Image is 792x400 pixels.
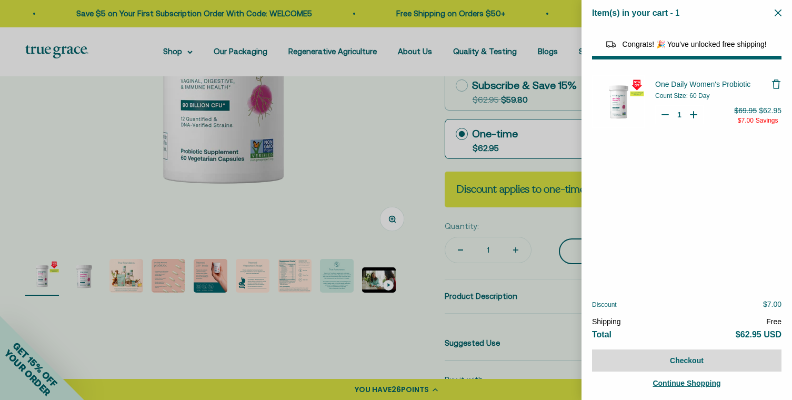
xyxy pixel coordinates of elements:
span: Shipping [592,317,621,326]
button: Remove One Daily Women's Probiotic [771,79,781,89]
span: Free [766,317,781,326]
a: Continue Shopping [592,377,781,389]
a: One Daily Women's Probiotic [655,79,771,89]
input: Quantity for One Daily Women's Probiotic [674,109,685,120]
span: $69.95 [734,106,757,115]
span: $62.95 [759,106,781,115]
span: Item(s) in your cart - [592,8,673,17]
button: Checkout [592,349,781,372]
span: 1 [675,8,680,17]
span: Continue Shopping [653,379,720,387]
img: Reward bar icon image [605,38,617,51]
span: Total [592,330,611,339]
span: $7.00 [738,117,754,124]
span: Count Size: 60 Day [655,92,709,99]
span: $7.00 [763,300,781,308]
span: Congrats! 🎉 You've unlocked free shipping! [622,40,766,48]
img: One Daily Women&#39;s Probiotic - 60 Day [592,75,645,128]
span: $62.95 USD [736,330,781,339]
span: One Daily Women's Probiotic [655,80,750,88]
span: Discount [592,301,617,308]
span: Savings [756,117,778,124]
button: Close [775,8,781,18]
